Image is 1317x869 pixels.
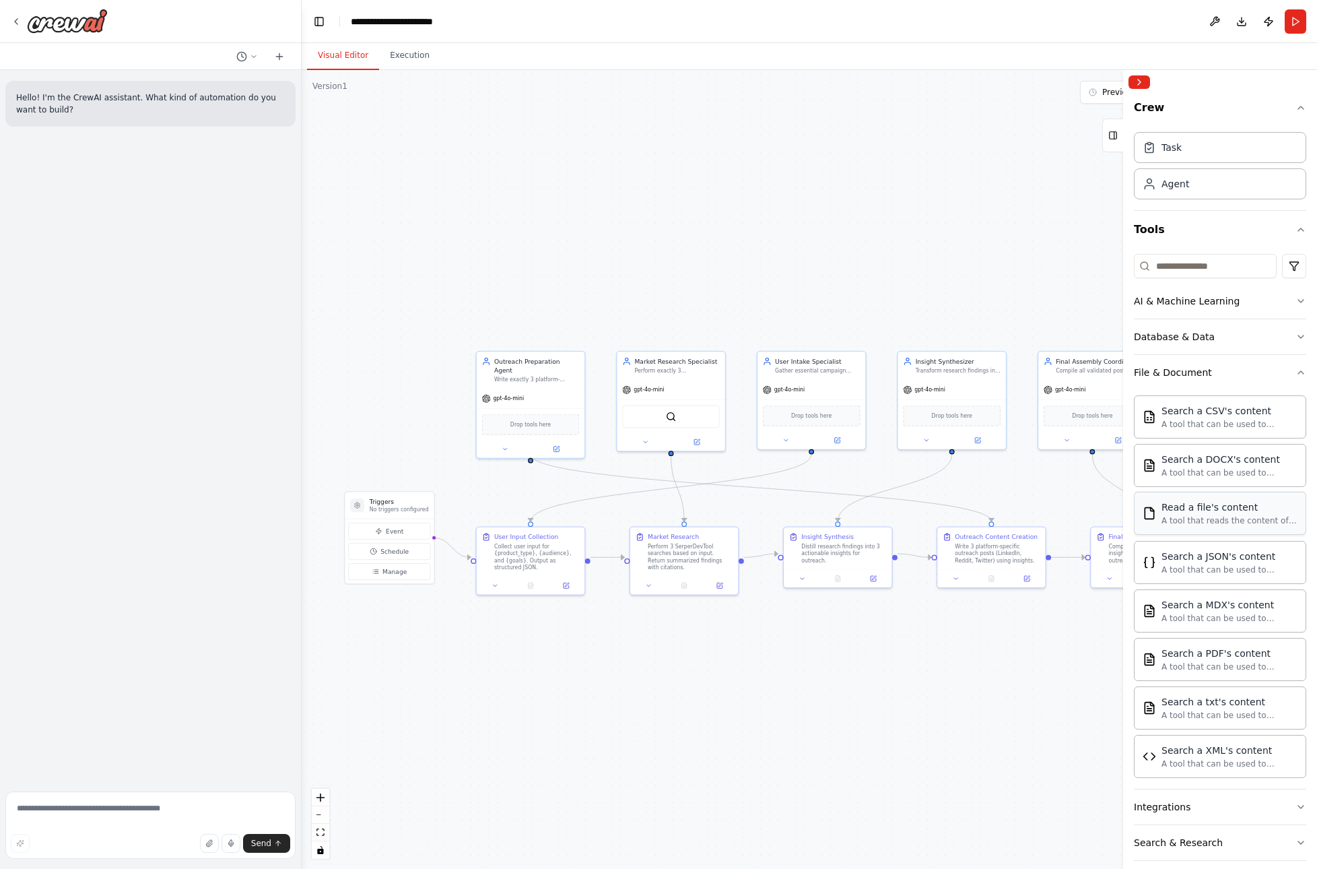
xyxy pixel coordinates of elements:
button: fit view [312,824,329,841]
g: Edge from triggers to b4b5d748-41a7-4e22-be1f-6a72e4ed09bf [433,534,471,562]
div: Outreach Preparation AgentWrite exactly 3 platform-specific outreach posts (LinkedIn, Reddit, Twi... [476,351,586,459]
div: A tool that can be used to semantic search a query from a JSON's content. [1161,565,1297,575]
div: A tool that can be used to semantic search a query from a MDX's content. [1161,613,1297,624]
div: Search a DOCX's content [1161,453,1297,466]
div: Final Assembly CoordinatorCompile all validated posts and insights into a structured outreach kit... [1038,351,1147,450]
div: Search a XML's content [1161,744,1297,757]
g: Edge from 3d0403cf-d05b-4fc6-b706-41efb52fd799 to 4f54b0e5-b68a-438a-a0e7-d7db3d7a02e5 [667,456,689,521]
div: Final AssemblyCompile all validated posts and insights into a structured outreach kit. [1090,526,1200,588]
button: Schedule [349,543,431,560]
div: A tool that can be used to semantic search a query from a DOCX's content. [1161,468,1297,478]
div: Search a PDF's content [1161,647,1297,660]
div: Market Research SpecialistPerform exactly 3 SerperDevTool searches based on user input and return... [616,351,726,452]
button: zoom in [312,789,329,806]
div: Final Assembly [1108,533,1154,542]
button: Event [349,523,431,540]
button: Start a new chat [269,49,290,65]
div: Outreach Preparation Agent [494,357,579,375]
button: File & Document [1134,355,1306,390]
div: Gather essential campaign parameters including {product_type}, target {audience}, and specific {g... [775,367,860,374]
div: Search a MDX's content [1161,598,1297,612]
div: Distill research findings into 3 actionable insights for outreach. [801,543,886,564]
span: Event [386,527,403,536]
g: Edge from f460f17a-8333-4ab2-91cd-8270c713aaf9 to d82511d8-d126-46ef-b25b-64143c80c44c [1051,553,1085,562]
div: Agent [1161,177,1189,191]
span: gpt-4o-mini [494,395,524,402]
img: Xmlsearchtool [1143,750,1156,763]
span: gpt-4o-mini [634,386,664,393]
nav: breadcrumb [351,15,456,28]
span: gpt-4o-mini [914,386,945,393]
div: Insight Synthesizer [916,357,1001,366]
button: Click to speak your automation idea [222,834,240,853]
div: Write exactly 3 platform-specific outreach posts (LinkedIn, Reddit, Twitter) for {product_type} u... [494,376,579,383]
span: Previous executions [1102,87,1182,98]
h3: Triggers [370,497,429,506]
div: Write 3 platform-specific outreach posts (LinkedIn, Reddit, Twitter) using insights. [955,543,1040,564]
button: Hide left sidebar [310,12,329,31]
span: Manage [382,567,407,576]
button: Open in side panel [704,581,735,591]
div: Outreach Content Creation [955,533,1038,542]
button: Collapse right sidebar [1128,75,1150,89]
span: Drop tools here [510,420,551,429]
button: No output available [512,581,549,591]
p: No triggers configured [370,506,429,513]
button: Toggle Sidebar [1118,70,1128,869]
div: React Flow controls [312,789,329,859]
div: Search & Research [1134,836,1223,849]
img: SerperDevTool [666,412,677,422]
button: toggle interactivity [312,841,329,859]
div: Collect user input for {product_type}, {audience}, and {goals}. Output as structured JSON. [494,543,579,571]
button: Visual Editor [307,42,379,70]
button: Open in side panel [1093,435,1143,446]
div: Integrations [1134,800,1190,814]
div: A tool that reads the content of a file. To use this tool, provide a 'file_path' parameter with t... [1161,515,1297,526]
div: Perform 3 SerperDevTool searches based on input. Return summarized findings with citations. [648,543,733,571]
div: Search a CSV's content [1161,404,1297,418]
g: Edge from 4f54b0e5-b68a-438a-a0e7-d7db3d7a02e5 to 8d432c42-b0df-4314-af12-741d172a35c6 [744,550,778,562]
button: Improve this prompt [11,834,30,853]
div: Database & Data [1134,330,1215,344]
div: Compile all validated posts and insights into a structured outreach kit for {product_type} ready ... [1056,367,1141,374]
button: Manage [349,563,431,580]
button: Switch to previous chat [231,49,263,65]
button: Search & Research [1134,825,1306,860]
div: Insight SynthesizerTransform research findings into 3 actionable insights that guide effective ou... [897,351,1007,450]
div: User Input Collection [494,533,558,542]
g: Edge from 8d432c42-b0df-4314-af12-741d172a35c6 to f460f17a-8333-4ab2-91cd-8270c713aaf9 [898,550,932,562]
div: A tool that can be used to semantic search a query from a txt's content. [1161,710,1297,721]
button: Crew [1134,94,1306,127]
button: Integrations [1134,790,1306,825]
button: zoom out [312,806,329,824]
div: Final Assembly Coordinator [1056,357,1141,366]
div: Compile all validated posts and insights into a structured outreach kit. [1108,543,1193,564]
button: Open in side panel [531,444,581,455]
span: Schedule [380,547,409,556]
button: Database & Data [1134,319,1306,354]
button: Open in side panel [551,581,581,591]
button: Send [243,834,290,853]
img: Txtsearchtool [1143,701,1156,715]
img: Jsonsearchtool [1143,556,1156,569]
div: File & Document [1134,366,1212,379]
img: Csvsearchtool [1143,410,1156,424]
span: Drop tools here [932,412,972,420]
div: AI & Machine Learning [1134,294,1240,308]
button: No output available [973,573,1010,584]
div: Perform exactly 3 SerperDevTool searches based on user input and return summarized findings with ... [634,367,719,374]
button: Open in side panel [858,573,888,584]
div: A tool that can be used to semantic search a query from a PDF's content. [1161,662,1297,672]
button: Open in side panel [672,437,722,447]
div: TriggersNo triggers configuredEventScheduleManage [344,491,435,584]
div: A tool that can be used to semantic search a query from a XML's content. [1161,759,1297,769]
img: Mdxsearchtool [1143,604,1156,618]
g: Edge from b4b5d748-41a7-4e22-be1f-6a72e4ed09bf to 4f54b0e5-b68a-438a-a0e7-d7db3d7a02e5 [590,553,625,562]
span: gpt-4o-mini [1055,386,1085,393]
p: Hello! I'm the CrewAI assistant. What kind of automation do you want to build? [16,92,285,116]
button: Upload files [200,834,219,853]
button: AI & Machine Learning [1134,284,1306,319]
g: Edge from d947f87f-d39f-4e76-9940-2a5de9e997bd to 8d432c42-b0df-4314-af12-741d172a35c6 [834,455,957,522]
button: No output available [666,581,703,591]
div: Outreach Content CreationWrite 3 platform-specific outreach posts (LinkedIn, Reddit, Twitter) usi... [937,526,1046,588]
